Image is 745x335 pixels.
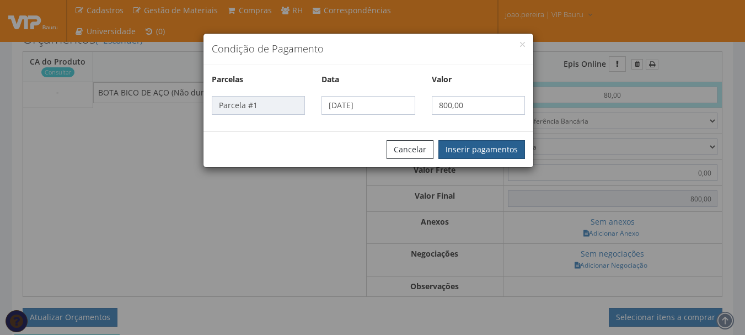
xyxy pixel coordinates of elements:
[321,74,339,85] label: Data
[432,74,452,85] label: Valor
[387,140,433,159] button: Cancelar
[212,42,525,56] h4: Condição de Pagamento
[212,74,243,85] label: Parcelas
[438,140,525,159] button: Inserir pagamentos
